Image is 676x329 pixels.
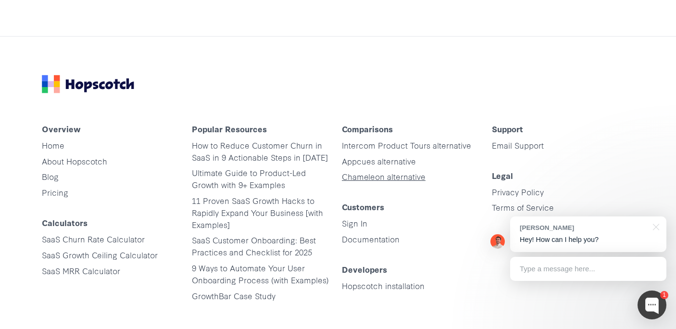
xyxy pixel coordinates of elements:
a: Privacy Policy [492,186,544,197]
a: About Hopscotch [42,155,107,166]
h4: Support [492,124,634,139]
a: Chameleon alternative [342,171,426,182]
h4: Calculators [42,218,184,233]
a: SaaS Churn Rate Calculator [42,233,145,244]
a: GrowthBar Case Study [192,290,275,301]
a: Blog [42,171,59,182]
a: SaaS MRR Calculator [42,265,120,276]
p: Hey! How can I help you? [520,235,657,245]
a: Pricing [42,187,68,198]
a: Intercom Product Tours alternative [342,139,471,151]
h4: Popular Resources [192,124,334,139]
div: Type a message here... [510,257,666,281]
h4: Developers [342,265,484,280]
a: Sign In [342,217,367,228]
img: Mark Spera [490,234,505,249]
h4: Comparisons [342,124,484,139]
a: Home [42,139,64,151]
div: [PERSON_NAME] [520,223,647,232]
a: Ultimate Guide to Product-Led Growth with 9+ Examples [192,167,306,190]
a: Documentation [342,233,400,244]
a: Email Support [492,139,544,151]
h4: Customers [342,202,484,217]
a: Terms of Service [492,202,554,213]
a: How to Reduce Customer Churn in SaaS in 9 Actionable Steps in [DATE] [192,139,328,163]
a: 9 Ways to Automate Your User Onboarding Process (with Examples) [192,262,329,285]
a: SaaS Customer Onboarding: Best Practices and Checklist for 2025 [192,234,316,257]
a: Appcues alternative [342,155,416,166]
a: SaaS Growth Ceiling Calculator [42,249,158,260]
h4: Overview [42,124,184,139]
a: 11 Proven SaaS Growth Hacks to Rapidly Expand Your Business [with Examples] [192,195,323,230]
a: Hopscotch installation [342,280,425,291]
div: 1 [660,291,668,299]
h4: Legal [492,171,634,186]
